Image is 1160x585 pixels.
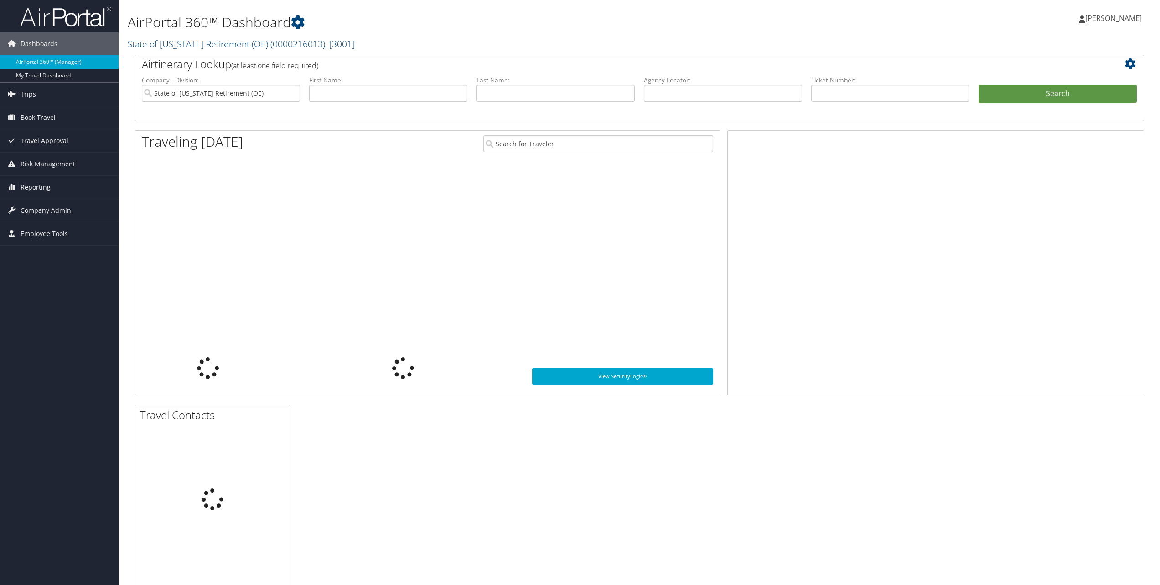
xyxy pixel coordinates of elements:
span: Dashboards [21,32,57,55]
label: First Name: [309,76,467,85]
label: Company - Division: [142,76,300,85]
span: (at least one field required) [231,61,318,71]
label: Last Name: [476,76,635,85]
label: Agency Locator: [644,76,802,85]
span: Employee Tools [21,222,68,245]
span: , [ 3001 ] [325,38,355,50]
button: Search [979,85,1137,103]
span: Travel Approval [21,129,68,152]
span: Trips [21,83,36,106]
h2: Travel Contacts [140,407,290,423]
span: Book Travel [21,106,56,129]
a: State of [US_STATE] Retirement (OE) [128,38,355,50]
span: Company Admin [21,199,71,222]
h1: Traveling [DATE] [142,132,243,151]
h1: AirPortal 360™ Dashboard [128,13,810,32]
span: Risk Management [21,153,75,175]
span: [PERSON_NAME] [1085,13,1142,23]
a: [PERSON_NAME] [1079,5,1151,32]
h2: Airtinerary Lookup [142,56,1053,72]
input: Search for Traveler [483,135,714,152]
a: View SecurityLogic® [532,368,714,385]
label: Ticket Number: [811,76,969,85]
span: ( 0000216013 ) [270,38,325,50]
img: airportal-logo.png [20,6,111,27]
span: Reporting [21,176,51,199]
